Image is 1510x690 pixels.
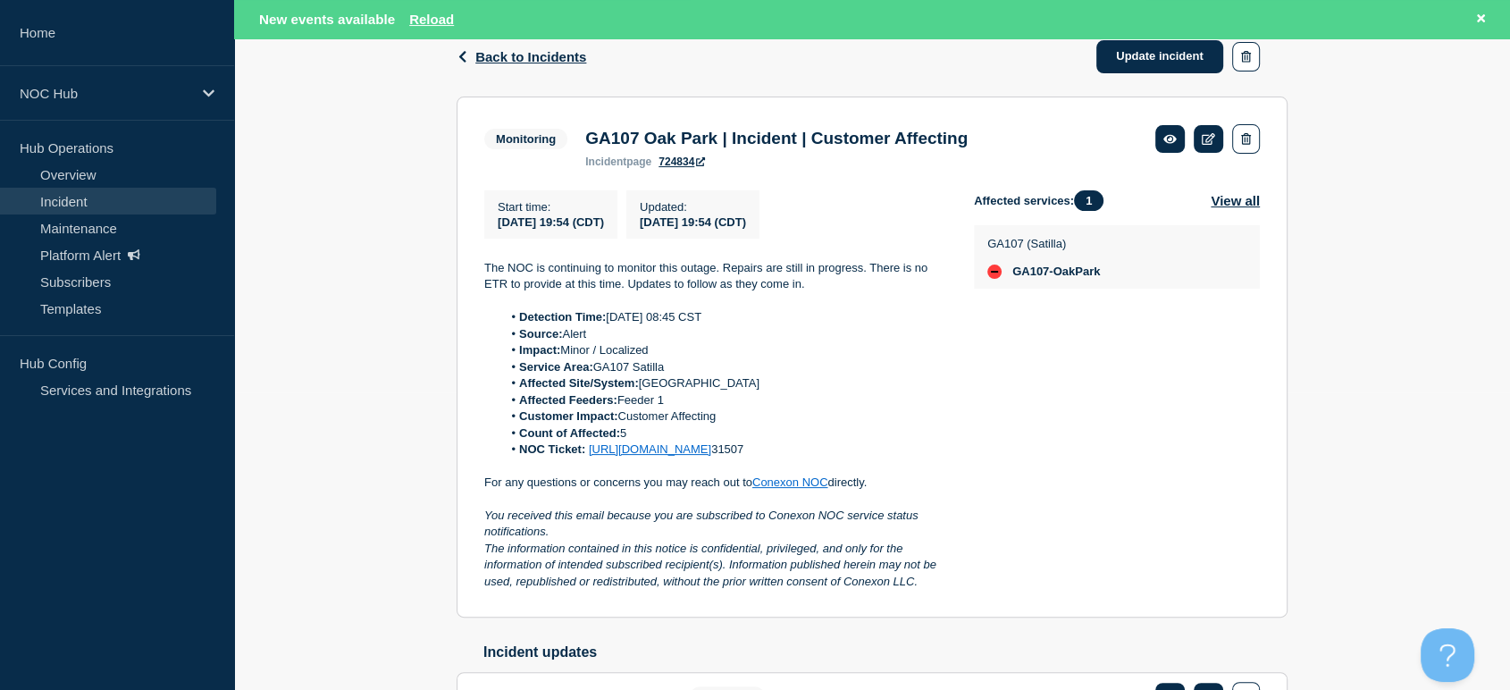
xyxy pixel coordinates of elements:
[974,190,1112,211] span: Affected services:
[519,393,617,407] strong: Affected Feeders:
[585,129,968,148] h3: GA107 Oak Park | Incident | Customer Affecting
[502,326,946,342] li: Alert
[1012,265,1100,279] span: GA107-OakPark
[484,509,921,538] em: You received this email because you are subscribed to Conexon NOC service status notifications.
[585,156,626,168] span: incident
[752,475,828,489] a: Conexon NOC
[259,12,395,27] span: New events available
[1211,190,1260,211] button: View all
[20,86,191,101] p: NOC Hub
[519,376,639,390] strong: Affected Site/System:
[519,343,560,357] strong: Impact:
[519,442,585,456] strong: NOC Ticket:
[585,156,651,168] p: page
[502,392,946,408] li: Feeder 1
[475,49,586,64] span: Back to Incidents
[498,215,604,229] span: [DATE] 19:54 (CDT)
[519,360,593,374] strong: Service Area:
[519,310,606,324] strong: Detection Time:
[502,342,946,358] li: Minor / Localized
[457,49,586,64] button: Back to Incidents
[1421,628,1474,682] iframe: Help Scout Beacon - Open
[519,409,618,423] strong: Customer Impact:
[502,375,946,391] li: [GEOGRAPHIC_DATA]
[519,327,562,341] strong: Source:
[659,156,705,168] a: 724834
[502,359,946,375] li: GA107 Satilla
[502,408,946,425] li: Customer Affecting
[502,425,946,442] li: 5
[484,475,945,491] p: For any questions or concerns you may reach out to directly.
[483,644,1288,661] h2: Incident updates
[484,260,945,293] p: The NOC is continuing to monitor this outage. Repairs are still in progress. There is no ETR to p...
[502,309,946,325] li: [DATE] 08:45 CST
[589,442,711,456] a: [URL][DOMAIN_NAME]
[409,12,454,27] button: Reload
[498,200,604,214] p: Start time :
[987,265,1002,279] div: down
[987,237,1100,250] p: GA107 (Satilla)
[640,214,746,229] div: [DATE] 19:54 (CDT)
[1074,190,1103,211] span: 1
[484,129,567,149] span: Monitoring
[519,426,620,440] strong: Count of Affected:
[1096,40,1223,73] a: Update incident
[502,442,946,458] li: 31507
[640,200,746,214] p: Updated :
[484,542,939,588] em: The information contained in this notice is confidential, privileged, and only for the informatio...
